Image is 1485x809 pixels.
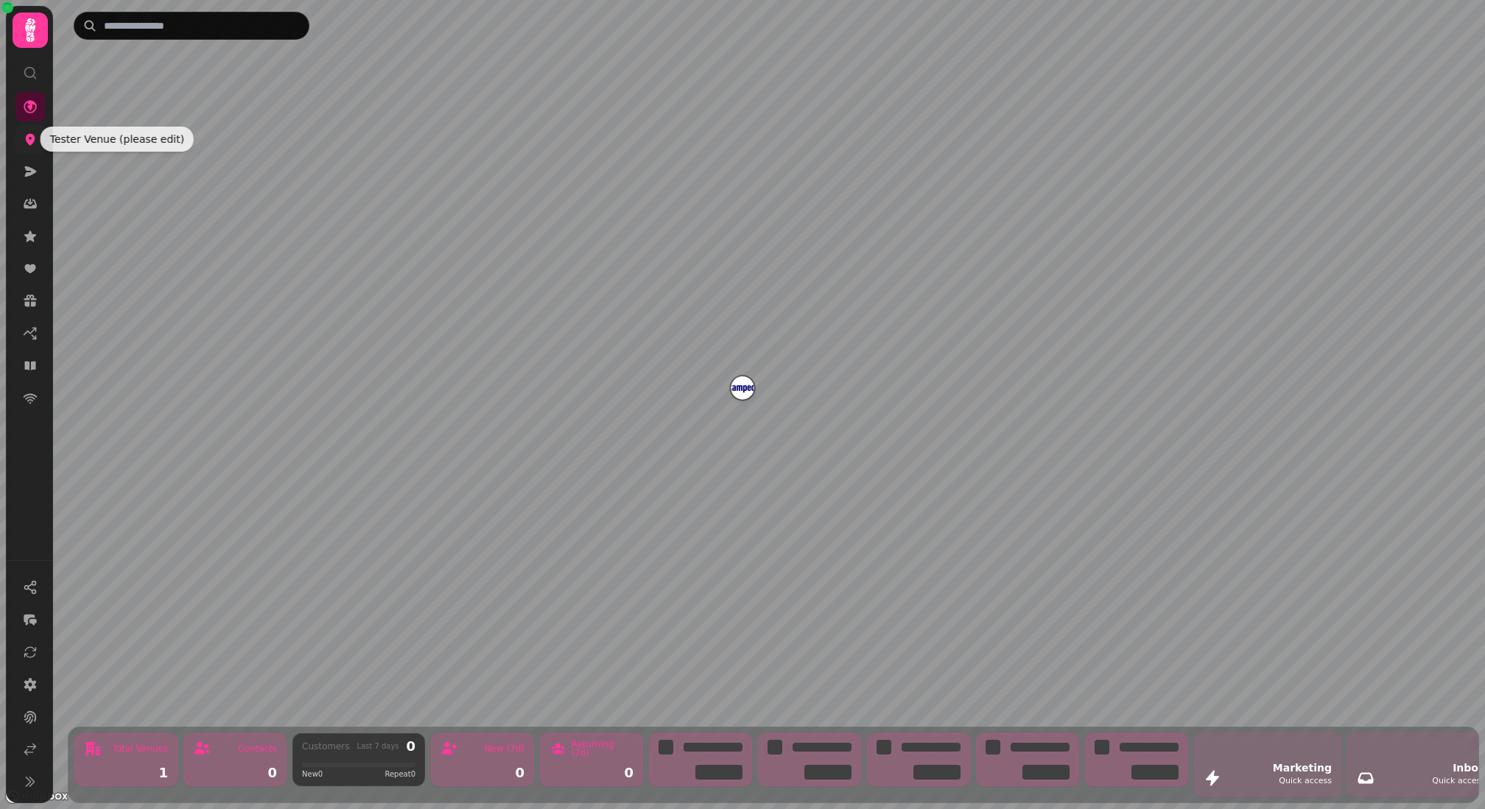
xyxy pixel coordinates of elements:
div: 0 [193,766,277,780]
div: Marketing [1273,760,1332,775]
div: Map marker [731,376,754,404]
div: Total Venues [113,744,168,753]
div: Last 7 days [357,743,399,750]
span: New 0 [302,769,323,780]
div: 0 [440,766,524,780]
div: Quick access [1432,775,1485,788]
div: Tester Venue (please edit) [41,127,194,152]
button: MarketingQuick access [1194,733,1341,796]
div: Contacts [238,744,277,753]
div: Quick access [1273,775,1332,788]
div: 1 [84,766,168,780]
div: Inbox [1432,760,1485,775]
div: 0 [406,740,415,753]
button: Tester Venue (please edit) [731,376,754,400]
div: Customers [302,742,350,751]
div: Returning (7d) [571,740,633,757]
div: 0 [550,766,633,780]
span: Repeat 0 [385,769,415,780]
a: Mapbox logo [4,788,69,805]
div: New (7d) [484,744,524,753]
